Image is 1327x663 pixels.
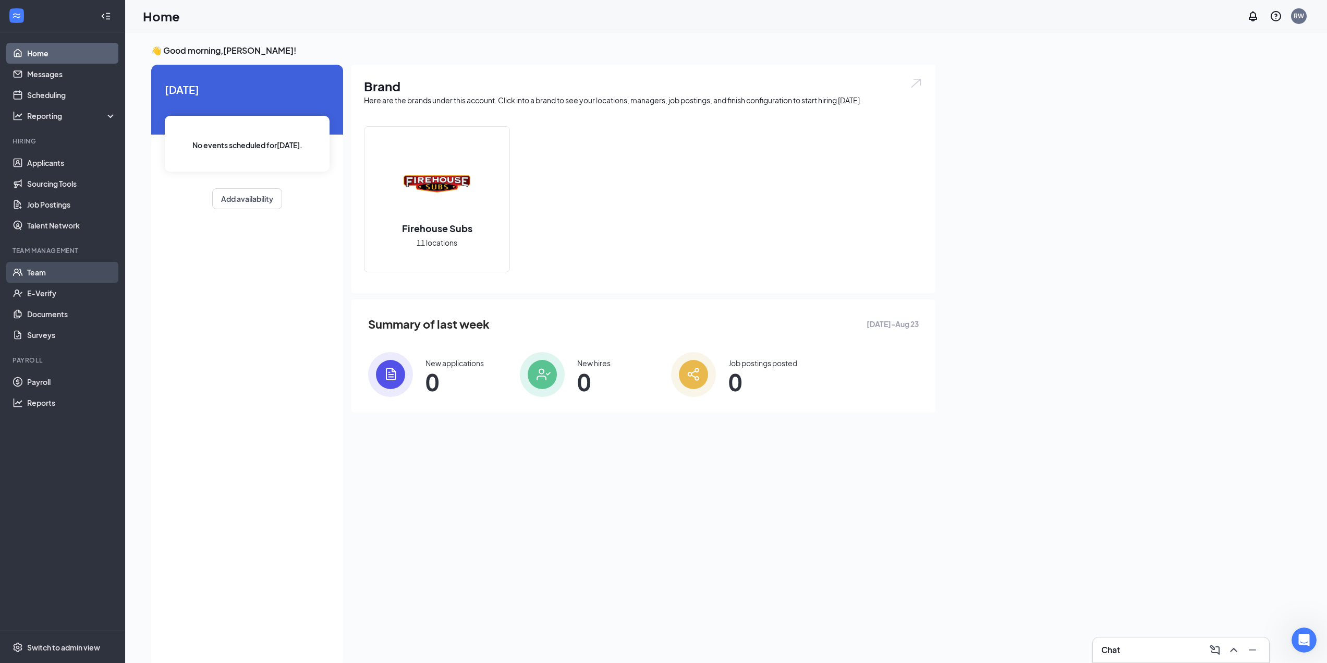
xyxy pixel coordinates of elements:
[867,318,919,330] span: [DATE] - Aug 23
[1101,644,1120,656] h3: Chat
[909,77,923,89] img: open.6027fd2a22e1237b5b06.svg
[11,10,22,21] svg: WorkstreamLogo
[151,45,935,56] h3: 👋 Good morning, [PERSON_NAME] !
[1244,642,1261,658] button: Minimize
[728,358,797,368] div: Job postings posted
[520,352,565,397] img: icon
[165,81,330,98] span: [DATE]
[425,358,484,368] div: New applications
[27,111,117,121] div: Reporting
[192,139,302,151] span: No events scheduled for [DATE] .
[212,188,282,209] button: Add availability
[27,392,116,413] a: Reports
[27,43,116,64] a: Home
[577,372,611,391] span: 0
[13,137,114,146] div: Hiring
[27,152,116,173] a: Applicants
[1227,644,1240,656] svg: ChevronUp
[27,173,116,194] a: Sourcing Tools
[671,352,716,397] img: icon
[13,111,23,121] svg: Analysis
[27,215,116,236] a: Talent Network
[364,77,923,95] h1: Brand
[1246,644,1259,656] svg: Minimize
[1292,628,1317,653] iframe: Intercom live chat
[1225,642,1242,658] button: ChevronUp
[27,304,116,324] a: Documents
[27,371,116,392] a: Payroll
[27,324,116,345] a: Surveys
[27,85,116,105] a: Scheduling
[27,64,116,85] a: Messages
[728,372,797,391] span: 0
[417,237,457,248] span: 11 locations
[404,151,470,218] img: Firehouse Subs
[143,7,180,25] h1: Home
[368,352,413,397] img: icon
[27,262,116,283] a: Team
[577,358,611,368] div: New hires
[425,372,484,391] span: 0
[392,222,483,235] h2: Firehouse Subs
[101,11,111,21] svg: Collapse
[13,246,114,255] div: Team Management
[1294,11,1304,20] div: RW
[13,356,114,365] div: Payroll
[1270,10,1282,22] svg: QuestionInfo
[27,283,116,304] a: E-Verify
[13,642,23,653] svg: Settings
[27,194,116,215] a: Job Postings
[1209,644,1221,656] svg: ComposeMessage
[27,642,100,653] div: Switch to admin view
[364,95,923,105] div: Here are the brands under this account. Click into a brand to see your locations, managers, job p...
[1207,642,1223,658] button: ComposeMessage
[1247,10,1259,22] svg: Notifications
[368,315,490,333] span: Summary of last week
